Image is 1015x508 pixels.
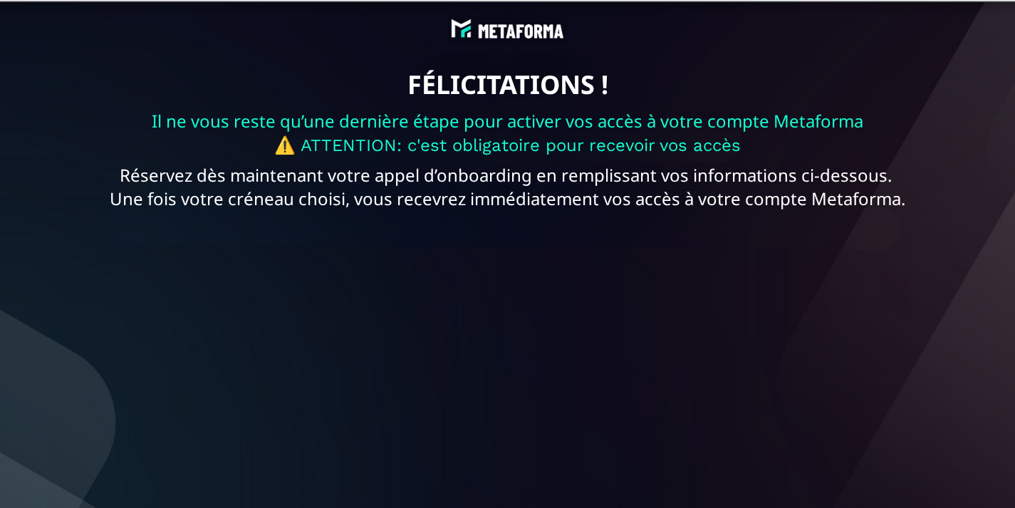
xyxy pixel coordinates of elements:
img: abe9e435164421cb06e33ef15842a39e_e5ef653356713f0d7dd3797ab850248d_Capture_d%E2%80%99e%CC%81cran_2... [448,16,567,42]
span: ⚠️ ATTENTION: c'est obligatoire pour recevoir vos accès [274,135,741,155]
text: FÉLICITATIONS ! [11,63,1004,105]
text: Réservez dès maintenant votre appel d’onboarding en remplissant vos informations ci-dessous. Une ... [11,160,1004,214]
text: Il ne vous reste qu’une dernière étape pour activer vos accès à votre compte Metaforma [11,105,1004,160]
